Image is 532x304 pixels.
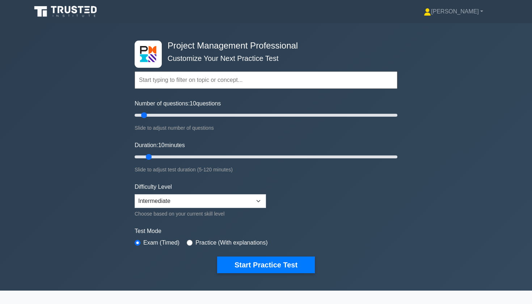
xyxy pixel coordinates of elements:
[135,99,221,108] label: Number of questions: questions
[158,142,165,148] span: 10
[406,4,501,19] a: [PERSON_NAME]
[135,227,397,236] label: Test Mode
[135,141,185,150] label: Duration: minutes
[143,238,180,247] label: Exam (Timed)
[165,41,362,51] h4: Project Management Professional
[135,183,172,191] label: Difficulty Level
[135,165,397,174] div: Slide to adjust test duration (5-120 minutes)
[135,71,397,89] input: Start typing to filter on topic or concept...
[135,124,397,132] div: Slide to adjust number of questions
[135,209,266,218] div: Choose based on your current skill level
[217,257,315,273] button: Start Practice Test
[190,100,196,107] span: 10
[195,238,267,247] label: Practice (With explanations)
